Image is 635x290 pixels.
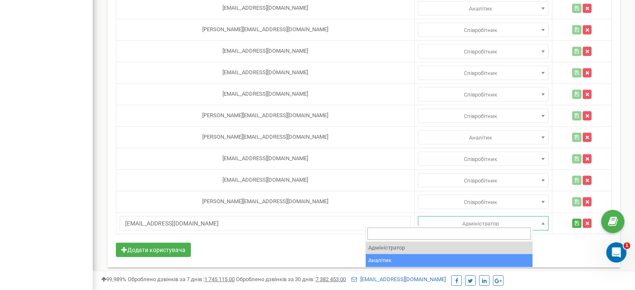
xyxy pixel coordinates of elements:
[204,276,235,282] u: 1 745 115,00
[116,169,415,191] td: [EMAIL_ADDRESS][DOMAIN_NAME]
[116,126,415,148] td: [PERSON_NAME][EMAIL_ADDRESS][DOMAIN_NAME]
[116,19,415,40] td: [PERSON_NAME][EMAIL_ADDRESS][DOMAIN_NAME]
[421,46,546,58] span: Співробітник
[116,191,415,212] td: [PERSON_NAME][EMAIL_ADDRESS][DOMAIN_NAME]
[116,148,415,169] td: [EMAIL_ADDRESS][DOMAIN_NAME]
[421,67,546,79] span: Співробітник
[421,24,546,36] span: Співробітник
[101,276,126,282] span: 99,989%
[418,195,549,209] span: Адміністратор
[421,175,546,187] span: Співробітник
[418,1,549,16] span: Адміністратор
[418,216,549,231] span: Адміністратор
[116,62,415,83] td: [EMAIL_ADDRESS][DOMAIN_NAME]
[421,110,546,122] span: Співробітник
[418,87,549,102] span: Адміністратор
[116,83,415,105] td: [EMAIL_ADDRESS][DOMAIN_NAME]
[128,276,235,282] span: Оброблено дзвінків за 7 днів :
[236,276,346,282] span: Оброблено дзвінків за 30 днів :
[418,23,549,37] span: Адміністратор
[421,153,546,165] span: Співробітник
[418,109,549,123] span: Адміністратор
[116,40,415,62] td: [EMAIL_ADDRESS][DOMAIN_NAME]
[418,66,549,80] span: Адміністратор
[418,173,549,188] span: Адміністратор
[624,242,630,249] span: 1
[418,152,549,166] span: Адміністратор
[116,243,191,257] button: Додати користувача
[606,242,627,263] iframe: Intercom live chat
[421,196,546,208] span: Співробітник
[418,130,549,145] span: Адміністратор
[421,218,546,230] span: Адміністратор
[366,242,533,255] li: Адміністратор
[418,44,549,59] span: Адміністратор
[421,89,546,101] span: Співробітник
[421,3,546,15] span: Аналітик
[366,254,533,267] li: Аналітик
[583,219,592,228] button: Видалити
[351,276,446,282] a: [EMAIL_ADDRESS][DOMAIN_NAME]
[572,219,581,228] button: Зберегти
[116,105,415,126] td: [PERSON_NAME][EMAIL_ADDRESS][DOMAIN_NAME]
[316,276,346,282] u: 7 382 453,00
[421,132,546,144] span: Аналітик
